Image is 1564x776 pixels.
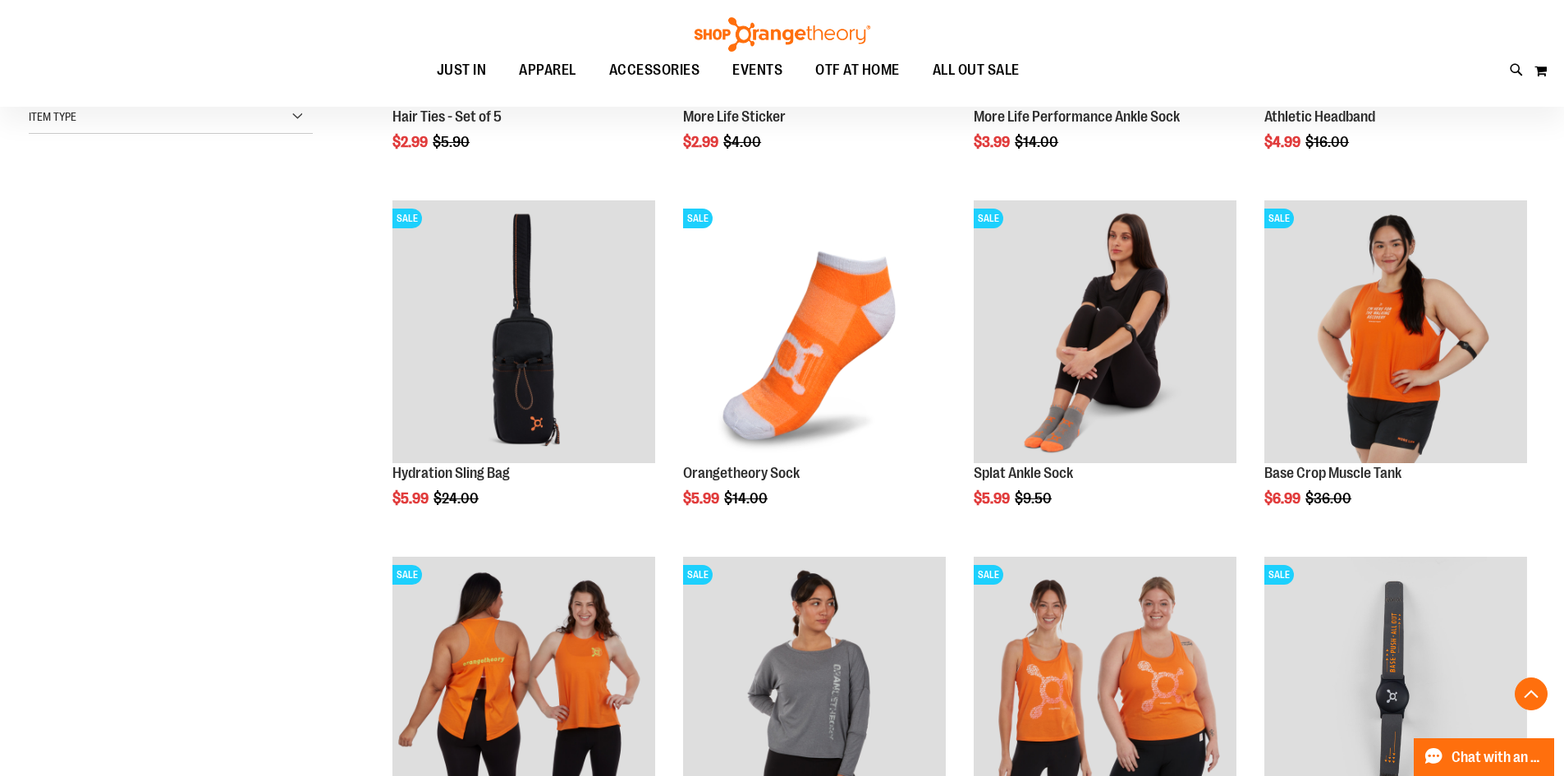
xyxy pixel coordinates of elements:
span: SALE [683,565,713,585]
a: More Life Performance Ankle Sock [974,108,1180,125]
span: ACCESSORIES [609,52,700,89]
a: More Life Sticker [683,108,786,125]
div: product [1256,192,1535,549]
span: $16.00 [1305,134,1351,150]
img: Product image for Orangetheory Sock [683,200,946,463]
span: $3.99 [974,134,1012,150]
img: Shop Orangetheory [692,17,873,52]
a: Product image for Hydration Sling BagSALE [392,200,655,466]
span: SALE [392,565,422,585]
span: $36.00 [1305,490,1354,507]
span: SALE [1264,209,1294,228]
span: APPAREL [519,52,576,89]
span: $6.99 [1264,490,1303,507]
span: $2.99 [392,134,430,150]
div: product [965,192,1245,549]
a: Base Crop Muscle Tank [1264,465,1401,481]
span: $5.90 [433,134,472,150]
span: JUST IN [437,52,487,89]
span: $4.99 [1264,134,1303,150]
a: Product image for Base Crop Muscle TankSALE [1264,200,1527,466]
a: Hair Ties - Set of 5 [392,108,502,125]
span: $5.99 [683,490,722,507]
span: $2.99 [683,134,721,150]
a: Splat Ankle Sock [974,465,1073,481]
span: ALL OUT SALE [933,52,1020,89]
span: Chat with an Expert [1452,750,1544,765]
span: $9.50 [1015,490,1054,507]
span: SALE [392,209,422,228]
img: Product image for Hydration Sling Bag [392,200,655,463]
div: product [675,192,954,549]
a: Athletic Headband [1264,108,1375,125]
a: Product image for Splat Ankle SockSALE [974,200,1236,466]
span: $14.00 [724,490,770,507]
span: SALE [1264,565,1294,585]
span: $5.99 [974,490,1012,507]
span: $24.00 [433,490,481,507]
img: Product image for Base Crop Muscle Tank [1264,200,1527,463]
a: Product image for Orangetheory SockSALE [683,200,946,466]
button: Chat with an Expert [1414,738,1555,776]
span: SALE [974,209,1003,228]
span: SALE [974,565,1003,585]
span: SALE [683,209,713,228]
span: EVENTS [732,52,782,89]
a: Hydration Sling Bag [392,465,510,481]
span: $14.00 [1015,134,1061,150]
div: product [384,192,663,549]
button: Back To Top [1515,677,1548,710]
a: Orangetheory Sock [683,465,800,481]
span: OTF AT HOME [815,52,900,89]
img: Product image for Splat Ankle Sock [974,200,1236,463]
span: $5.99 [392,490,431,507]
span: $4.00 [723,134,764,150]
span: Item Type [29,110,76,123]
